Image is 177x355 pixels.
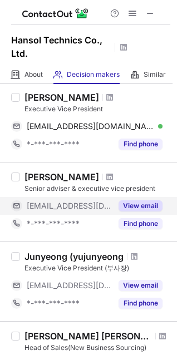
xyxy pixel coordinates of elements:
div: [PERSON_NAME] [PERSON_NAME] [24,331,152,342]
button: Reveal Button [119,280,163,291]
div: Junyeong (yujunyeong [24,251,124,262]
button: Reveal Button [119,298,163,309]
button: Reveal Button [119,139,163,150]
span: Similar [144,70,166,79]
img: ContactOut v5.3.10 [22,7,89,20]
span: [EMAIL_ADDRESS][DOMAIN_NAME] [27,280,112,290]
div: Head of Sales(New Business Sourcing) [24,343,170,353]
button: Reveal Button [119,218,163,229]
div: [PERSON_NAME] [24,92,99,103]
div: Executive Vice President (부사장) [24,263,170,273]
h1: Hansol Technics Co., Ltd. [11,33,111,60]
span: [EMAIL_ADDRESS][DOMAIN_NAME] [27,201,112,211]
span: [EMAIL_ADDRESS][DOMAIN_NAME] [27,121,154,131]
div: Senior adviser & executive vice president [24,184,170,194]
div: [PERSON_NAME] [24,171,99,183]
span: About [24,70,43,79]
button: Reveal Button [119,200,163,211]
span: Decision makers [67,70,120,79]
div: Executive Vice President [24,104,170,114]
